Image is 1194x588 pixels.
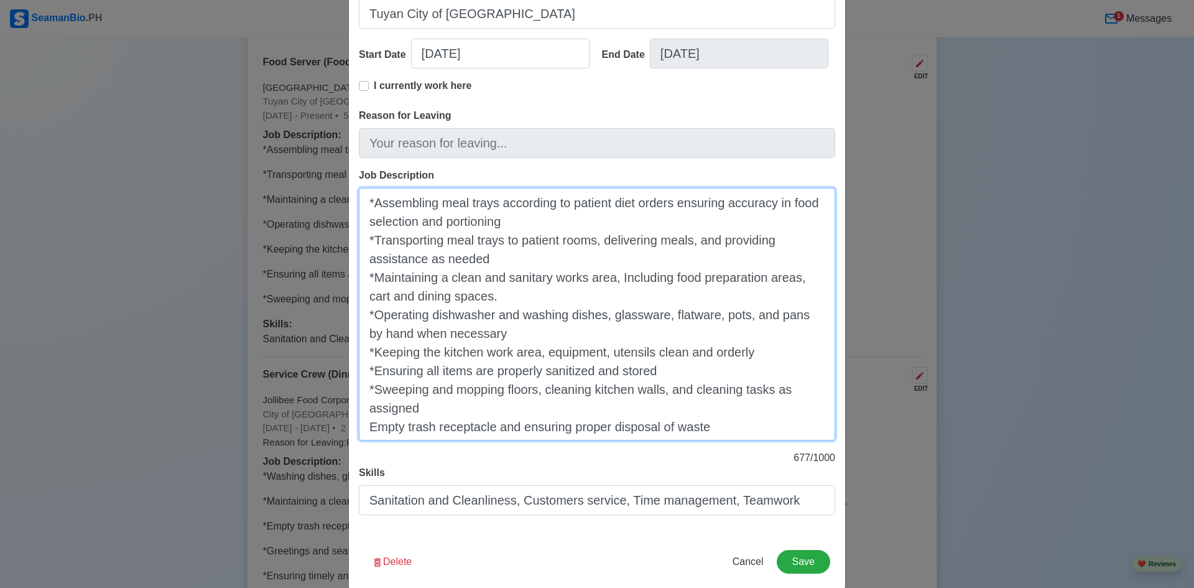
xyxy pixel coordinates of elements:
p: I currently work here [374,78,471,93]
input: Your reason for leaving... [359,128,835,158]
input: Write your skills here... [359,485,835,515]
p: 677 / 1000 [359,450,835,465]
span: Skills [359,467,385,478]
button: Cancel [724,550,772,574]
button: Save [777,550,830,574]
button: Delete [364,550,420,574]
div: End Date [602,47,650,62]
div: Start Date [359,47,411,62]
span: Reason for Leaving [359,110,451,121]
label: Job Description [359,168,434,183]
span: Cancel [733,556,764,567]
textarea: *Assembling meal trays according to patient diet orders ensuring accuracy in food selection and p... [359,188,835,441]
